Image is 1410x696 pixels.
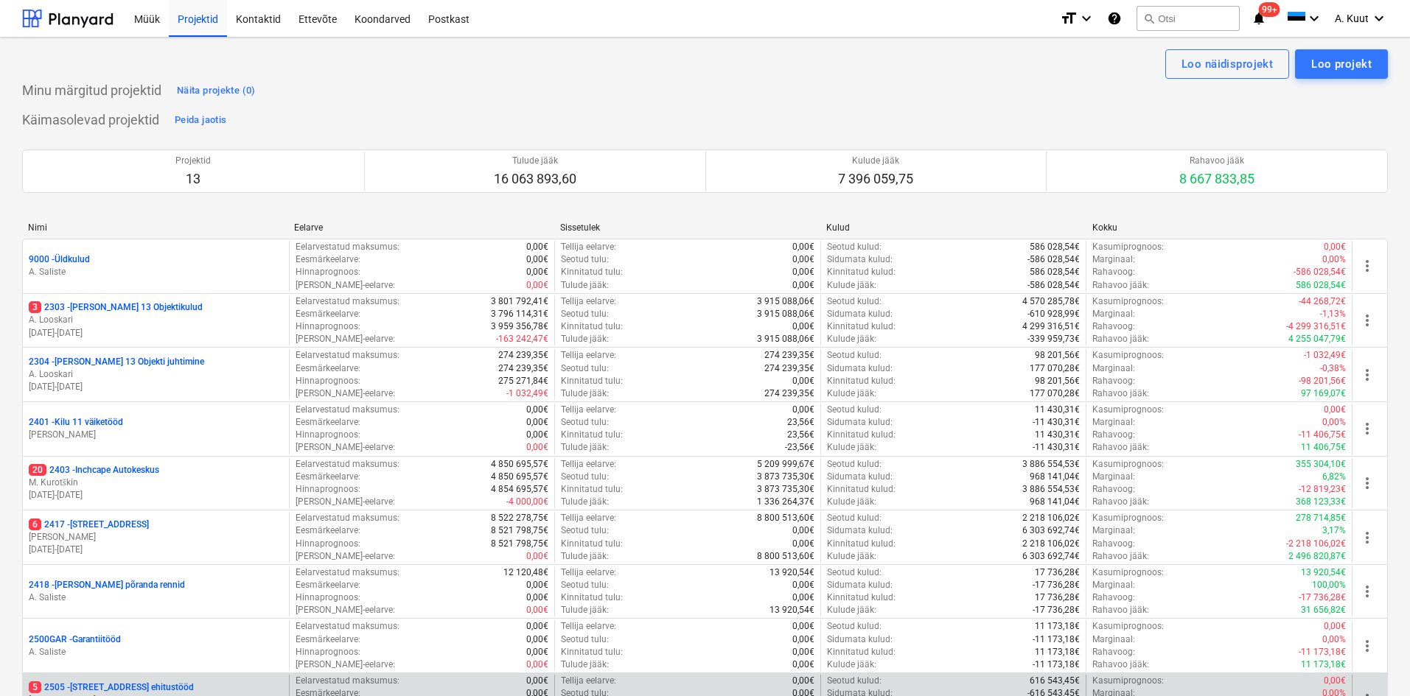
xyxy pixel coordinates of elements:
[561,295,616,308] p: Tellija eelarve :
[29,519,41,530] span: 6
[296,458,399,471] p: Eelarvestatud maksumus :
[29,591,283,604] p: A. Saliste
[1060,10,1078,27] i: format_size
[1322,471,1346,483] p: 6,82%
[561,429,623,441] p: Kinnitatud tulu :
[1358,474,1376,492] span: more_vert
[1299,295,1346,308] p: -44 268,72€
[1092,512,1164,524] p: Kasumiprognoos :
[1299,429,1346,441] p: -11 406,75€
[827,441,876,454] p: Kulude jääk :
[1370,10,1388,27] i: keyboard_arrow_down
[29,544,283,556] p: [DATE] - [DATE]
[561,279,609,292] p: Tulude jääk :
[764,362,814,375] p: 274 239,35€
[1165,49,1289,79] button: Loo näidisprojekt
[561,512,616,524] p: Tellija eelarve :
[1035,591,1080,604] p: 17 736,28€
[296,241,399,253] p: Eelarvestatud maksumus :
[1092,266,1135,278] p: Rahavoog :
[787,416,814,429] p: 23,56€
[1022,483,1080,496] p: 3 886 554,53€
[1092,362,1135,375] p: Marginaal :
[22,111,159,129] p: Käimasolevad projektid
[1179,170,1254,188] p: 8 667 833,85
[561,550,609,563] p: Tulude jääk :
[1312,579,1346,591] p: 100,00%
[827,483,896,496] p: Kinnitatud kulud :
[29,489,283,502] p: [DATE] - [DATE]
[28,222,282,233] div: Nimi
[1179,155,1254,167] p: Rahavoo jääk
[792,253,814,266] p: 0,00€
[757,512,814,524] p: 8 800 513,60€
[491,512,548,524] p: 8 522 278,75€
[506,496,548,508] p: -4 000,00€
[296,266,360,278] p: Hinnaprognoos :
[1092,441,1149,454] p: Rahavoo jääk :
[175,170,211,188] p: 13
[1092,333,1149,345] p: Rahavoo jääk :
[29,301,41,313] span: 3
[560,222,814,233] div: Sissetulek
[1182,55,1273,74] div: Loo näidisprojekt
[29,314,283,326] p: A. Looskari
[561,524,609,537] p: Seotud tulu :
[1022,458,1080,471] p: 3 886 554,53€
[1286,320,1346,333] p: -4 299 316,51€
[296,279,395,292] p: [PERSON_NAME]-eelarve :
[296,496,395,508] p: [PERSON_NAME]-eelarve :
[792,591,814,604] p: 0,00€
[29,646,283,658] p: A. Saliste
[296,566,399,579] p: Eelarvestatud maksumus :
[1296,496,1346,508] p: 368 123,33€
[1033,441,1080,454] p: -11 430,31€
[526,441,548,454] p: 0,00€
[296,362,360,375] p: Eesmärkeelarve :
[1092,538,1135,550] p: Rahavoog :
[561,566,616,579] p: Tellija eelarve :
[827,375,896,387] p: Kinnitatud kulud :
[526,416,548,429] p: 0,00€
[827,496,876,508] p: Kulude jääk :
[827,429,896,441] p: Kinnitatud kulud :
[22,82,161,99] p: Minu märgitud projektid
[1252,10,1266,27] i: notifications
[764,349,814,362] p: 274 239,35€
[785,441,814,454] p: -23,56€
[296,295,399,308] p: Eelarvestatud maksumus :
[827,538,896,550] p: Kinnitatud kulud :
[29,633,121,646] p: 2500GAR - Garantiitööd
[561,591,623,604] p: Kinnitatud tulu :
[503,566,548,579] p: 12 120,48€
[526,241,548,253] p: 0,00€
[491,295,548,308] p: 3 801 792,41€
[29,579,185,591] p: 2418 - [PERSON_NAME] põranda rennid
[1092,579,1135,591] p: Marginaal :
[792,524,814,537] p: 0,00€
[561,241,616,253] p: Tellija eelarve :
[1092,241,1164,253] p: Kasumiprognoos :
[792,320,814,333] p: 0,00€
[1092,416,1135,429] p: Marginaal :
[561,441,609,454] p: Tulude jääk :
[526,579,548,591] p: 0,00€
[1035,375,1080,387] p: 98 201,56€
[29,253,283,278] div: 9000 -ÜldkuludA. Saliste
[1092,483,1135,496] p: Rahavoog :
[561,404,616,416] p: Tellija eelarve :
[29,416,283,441] div: 2401 -Kilu 11 väiketööd[PERSON_NAME]
[296,308,360,320] p: Eesmärkeelarve :
[1092,320,1135,333] p: Rahavoog :
[1035,566,1080,579] p: 17 736,28€
[1022,320,1080,333] p: 4 299 316,51€
[1301,441,1346,454] p: 11 406,75€
[827,458,882,471] p: Seotud kulud :
[561,496,609,508] p: Tulude jääk :
[561,471,609,483] p: Seotud tulu :
[757,496,814,508] p: 1 336 264,37€
[29,579,283,604] div: 2418 -[PERSON_NAME] põranda rennidA. Saliste
[1092,387,1149,400] p: Rahavoo jääk :
[1033,579,1080,591] p: -17 736,28€
[827,253,893,266] p: Sidumata kulud :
